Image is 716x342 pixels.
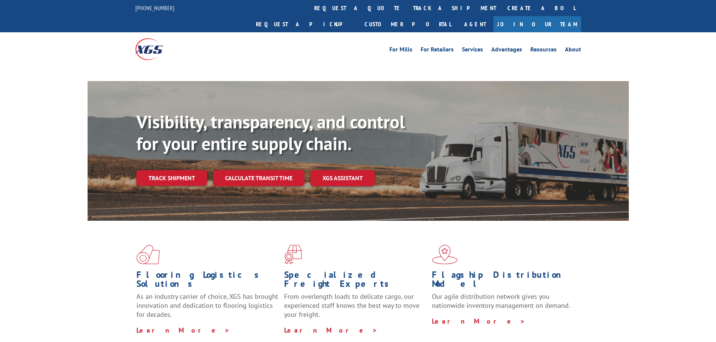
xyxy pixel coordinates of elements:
[432,292,570,310] span: Our agile distribution network gives you nationwide inventory management on demand.
[136,245,160,264] img: xgs-icon-total-supply-chain-intelligence-red
[493,16,581,32] a: Join Our Team
[462,47,483,55] a: Services
[432,317,525,325] a: Learn More >
[389,47,412,55] a: For Mills
[421,47,454,55] a: For Retailers
[284,245,302,264] img: xgs-icon-focused-on-flooring-red
[136,292,278,319] span: As an industry carrier of choice, XGS has brought innovation and dedication to flooring logistics...
[310,170,375,186] a: XGS ASSISTANT
[284,270,426,292] h1: Specialized Freight Experts
[284,292,426,325] p: From overlength loads to delicate cargo, our experienced staff knows the best way to move your fr...
[457,16,493,32] a: Agent
[136,326,230,334] a: Learn More >
[491,47,522,55] a: Advantages
[432,245,458,264] img: xgs-icon-flagship-distribution-model-red
[284,326,378,334] a: Learn More >
[250,16,359,32] a: Request a pickup
[136,110,405,155] b: Visibility, transparency, and control for your entire supply chain.
[432,270,574,292] h1: Flagship Distribution Model
[135,4,174,12] a: [PHONE_NUMBER]
[530,47,557,55] a: Resources
[213,170,304,186] a: Calculate transit time
[136,170,207,186] a: Track shipment
[359,16,457,32] a: Customer Portal
[565,47,581,55] a: About
[136,270,279,292] h1: Flooring Logistics Solutions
